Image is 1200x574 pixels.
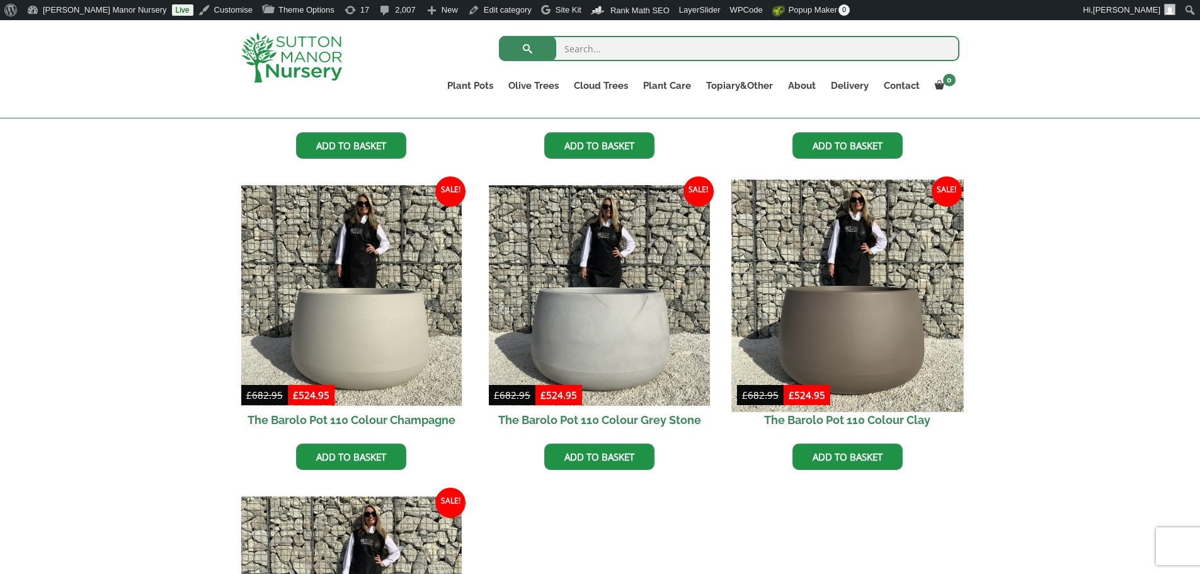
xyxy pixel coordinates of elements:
[241,33,342,83] img: logo
[737,185,958,435] a: Sale! The Barolo Pot 110 Colour Clay
[172,4,193,16] a: Live
[296,444,406,470] a: Add to basket: “The Barolo Pot 110 Colour Champagne”
[780,77,823,95] a: About
[501,77,566,95] a: Olive Trees
[823,77,876,95] a: Delivery
[544,132,654,159] a: Add to basket: “The Barolo Pot 110 Colour Charcoal”
[246,389,252,401] span: £
[742,389,779,401] bdi: 682.95
[731,180,963,411] img: The Barolo Pot 110 Colour Clay
[489,185,710,406] img: The Barolo Pot 110 Colour Grey Stone
[737,406,958,434] h2: The Barolo Pot 110 Colour Clay
[540,389,577,401] bdi: 524.95
[494,389,500,401] span: £
[241,406,462,434] h2: The Barolo Pot 110 Colour Champagne
[876,77,927,95] a: Contact
[636,77,699,95] a: Plant Care
[246,389,283,401] bdi: 682.95
[742,389,748,401] span: £
[435,488,466,518] span: Sale!
[540,389,546,401] span: £
[789,389,794,401] span: £
[699,77,780,95] a: Topiary&Other
[494,389,530,401] bdi: 682.95
[610,6,670,15] span: Rank Math SEO
[241,185,462,435] a: Sale! The Barolo Pot 110 Colour Champagne
[792,444,903,470] a: Add to basket: “The Barolo Pot 110 Colour Clay”
[838,4,850,16] span: 0
[435,176,466,207] span: Sale!
[489,185,710,435] a: Sale! The Barolo Pot 110 Colour Grey Stone
[927,77,959,95] a: 0
[489,406,710,434] h2: The Barolo Pot 110 Colour Grey Stone
[932,176,962,207] span: Sale!
[789,389,825,401] bdi: 524.95
[296,132,406,159] a: Add to basket: “The Barolo Pot 110 Colour Black”
[241,185,462,406] img: The Barolo Pot 110 Colour Champagne
[544,444,654,470] a: Add to basket: “The Barolo Pot 110 Colour Grey Stone”
[683,176,714,207] span: Sale!
[293,389,329,401] bdi: 524.95
[293,389,299,401] span: £
[792,132,903,159] a: Add to basket: “The Barolo Pot 110 Colour White Granite”
[556,5,581,14] span: Site Kit
[566,77,636,95] a: Cloud Trees
[440,77,501,95] a: Plant Pots
[1093,5,1160,14] span: [PERSON_NAME]
[943,74,956,86] span: 0
[499,36,959,61] input: Search...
